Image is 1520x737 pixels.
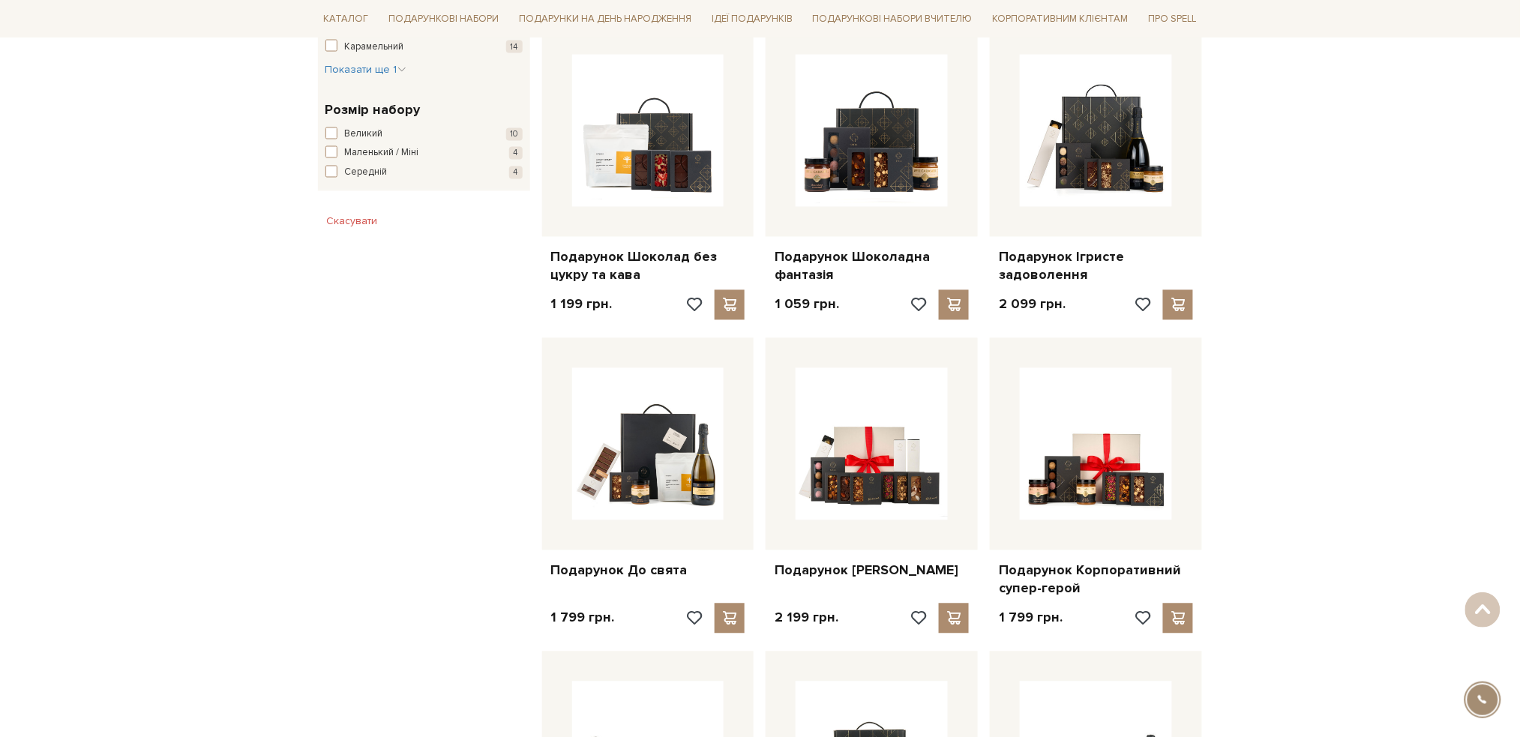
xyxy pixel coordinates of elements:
a: Подарунки на День народження [513,7,697,31]
span: 14 [506,40,523,53]
p: 2 199 грн. [775,610,838,627]
span: 10 [506,128,523,141]
a: Подарунок Корпоративний супер-герой [999,562,1193,598]
button: Скасувати [318,210,387,234]
p: 1 799 грн. [999,610,1063,627]
button: Великий 10 [325,127,523,142]
button: Маленький / Міні 4 [325,146,523,161]
button: Показати ще 1 [325,62,406,77]
button: Середній 4 [325,166,523,181]
span: Середній [345,166,388,181]
span: Карамельний [345,40,404,55]
a: Подарунок Шоколадна фантазія [775,249,969,284]
span: Розмір набору [325,100,421,120]
span: 4 [509,166,523,179]
span: Показати ще 1 [325,63,406,76]
a: Подарунок [PERSON_NAME] [775,562,969,580]
span: 4 [509,147,523,160]
span: Маленький / Міні [345,146,419,161]
p: 1 059 грн. [775,296,839,313]
a: Каталог [318,7,375,31]
a: Про Spell [1142,7,1202,31]
a: Подарункові набори [382,7,505,31]
a: Корпоративним клієнтам [987,7,1135,31]
a: Подарунок До свята [551,562,745,580]
a: Подарунок Шоколад без цукру та кава [551,249,745,284]
p: 1 199 грн. [551,296,613,313]
a: Ідеї подарунків [706,7,799,31]
a: Подарункові набори Вчителю [807,6,979,31]
button: Карамельний 14 [325,40,523,55]
p: 2 099 грн. [999,296,1066,313]
span: Великий [345,127,383,142]
p: 1 799 грн. [551,610,615,627]
a: Подарунок Ігристе задоволення [999,249,1193,284]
